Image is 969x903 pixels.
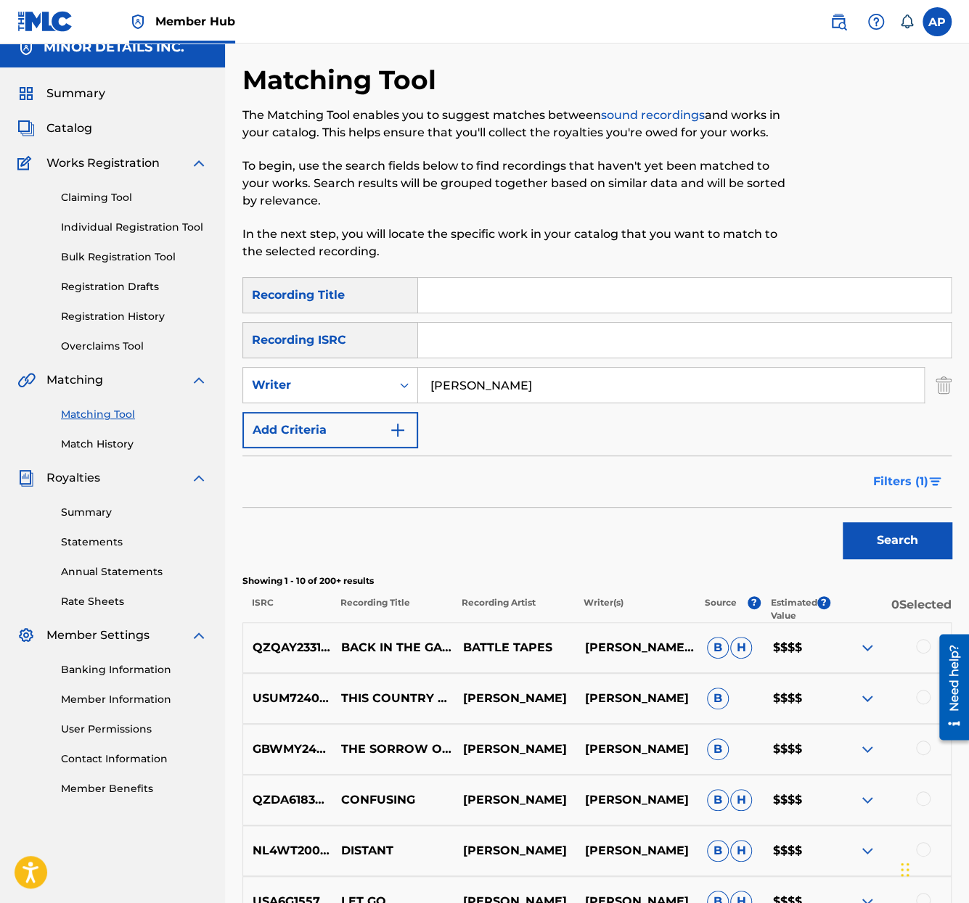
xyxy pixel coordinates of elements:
[17,120,35,137] img: Catalog
[452,596,574,622] p: Recording Artist
[763,791,829,809] p: $$$$
[17,85,105,102] a: SummarySummary
[243,639,332,656] p: QZQAY2331503
[155,13,235,30] span: Member Hub
[859,690,876,707] img: expand
[763,741,829,758] p: $$$$
[17,627,35,644] img: Member Settings
[46,469,100,487] span: Royalties
[601,108,705,122] a: sound recordings
[61,692,208,707] a: Member Information
[830,596,952,622] p: 0 Selected
[454,639,576,656] p: BATTLE TAPES
[730,637,752,659] span: H
[17,39,35,57] img: Accounts
[707,789,729,811] span: B
[824,7,853,36] a: Public Search
[332,791,454,809] p: CONFUSING
[771,596,817,622] p: Estimated Value
[332,741,454,758] p: THE SORROW OF PARTING
[190,154,208,172] img: expand
[576,639,698,656] p: [PERSON_NAME], [PERSON_NAME]
[867,13,885,30] img: help
[242,157,788,210] p: To begin, use the search fields below to find recordings that haven't yet been matched to your wo...
[17,154,36,172] img: Works Registration
[242,226,788,260] p: In the next step, you will locate the specific work in your catalog that you want to match to the...
[61,279,208,294] a: Registration Drafts
[859,791,876,809] img: expand
[17,120,92,137] a: CatalogCatalog
[46,85,105,102] span: Summary
[61,594,208,609] a: Rate Sheets
[707,738,729,760] span: B
[252,376,383,394] div: Writer
[61,662,208,677] a: Banking Information
[61,722,208,737] a: User Permissions
[763,690,829,707] p: $$$$
[61,535,208,550] a: Statements
[44,39,184,56] h5: MINOR DETAILS INC.
[46,627,150,644] span: Member Settings
[454,791,576,809] p: [PERSON_NAME]
[17,85,35,102] img: Summary
[129,13,147,30] img: Top Rightsholder
[859,741,876,758] img: expand
[896,833,969,903] iframe: Chat Widget
[242,107,788,141] p: The Matching Tool enables you to suggest matches between and works in your catalog. This helps en...
[862,7,891,36] div: Help
[573,596,695,622] p: Writer(s)
[61,781,208,796] a: Member Benefits
[243,741,332,758] p: GBWMY2400680
[46,120,92,137] span: Catalog
[332,690,454,707] p: THIS COUNTRY MUSIC THING
[705,596,737,622] p: Source
[454,741,576,758] p: [PERSON_NAME]
[763,639,829,656] p: $$$$
[843,522,952,558] button: Search
[17,11,73,32] img: MLC Logo
[873,473,928,490] span: Filters ( 1 )
[61,309,208,324] a: Registration History
[454,842,576,859] p: [PERSON_NAME]
[242,574,952,587] p: Showing 1 - 10 of 200+ results
[730,840,752,862] span: H
[61,339,208,354] a: Overclaims Tool
[748,596,761,609] span: ?
[864,463,952,500] button: Filters (1)
[707,840,729,862] span: B
[46,154,160,172] span: Works Registration
[707,688,729,709] span: B
[576,741,698,758] p: [PERSON_NAME]
[61,505,208,520] a: Summary
[817,596,830,609] span: ?
[61,564,208,580] a: Annual Statements
[332,842,454,859] p: DISTANT
[242,596,330,622] p: ISRC
[243,791,332,809] p: QZDA61837674
[859,842,876,859] img: expand
[576,842,698,859] p: [PERSON_NAME]
[17,371,36,389] img: Matching
[242,277,952,566] form: Search Form
[936,367,952,403] img: Delete Criterion
[389,421,406,439] img: 9d2ae6d4665cec9f34b9.svg
[242,64,443,96] h2: Matching Tool
[61,220,208,235] a: Individual Registration Tool
[330,596,452,622] p: Recording Title
[923,7,952,36] div: User Menu
[61,751,208,767] a: Contact Information
[190,371,208,389] img: expand
[576,791,698,809] p: [PERSON_NAME]
[707,637,729,659] span: B
[929,477,941,486] img: filter
[190,469,208,487] img: expand
[730,789,752,811] span: H
[61,250,208,265] a: Bulk Registration Tool
[61,437,208,452] a: Match History
[190,627,208,644] img: expand
[454,690,576,707] p: [PERSON_NAME]
[242,412,418,448] button: Add Criteria
[17,469,35,487] img: Royalties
